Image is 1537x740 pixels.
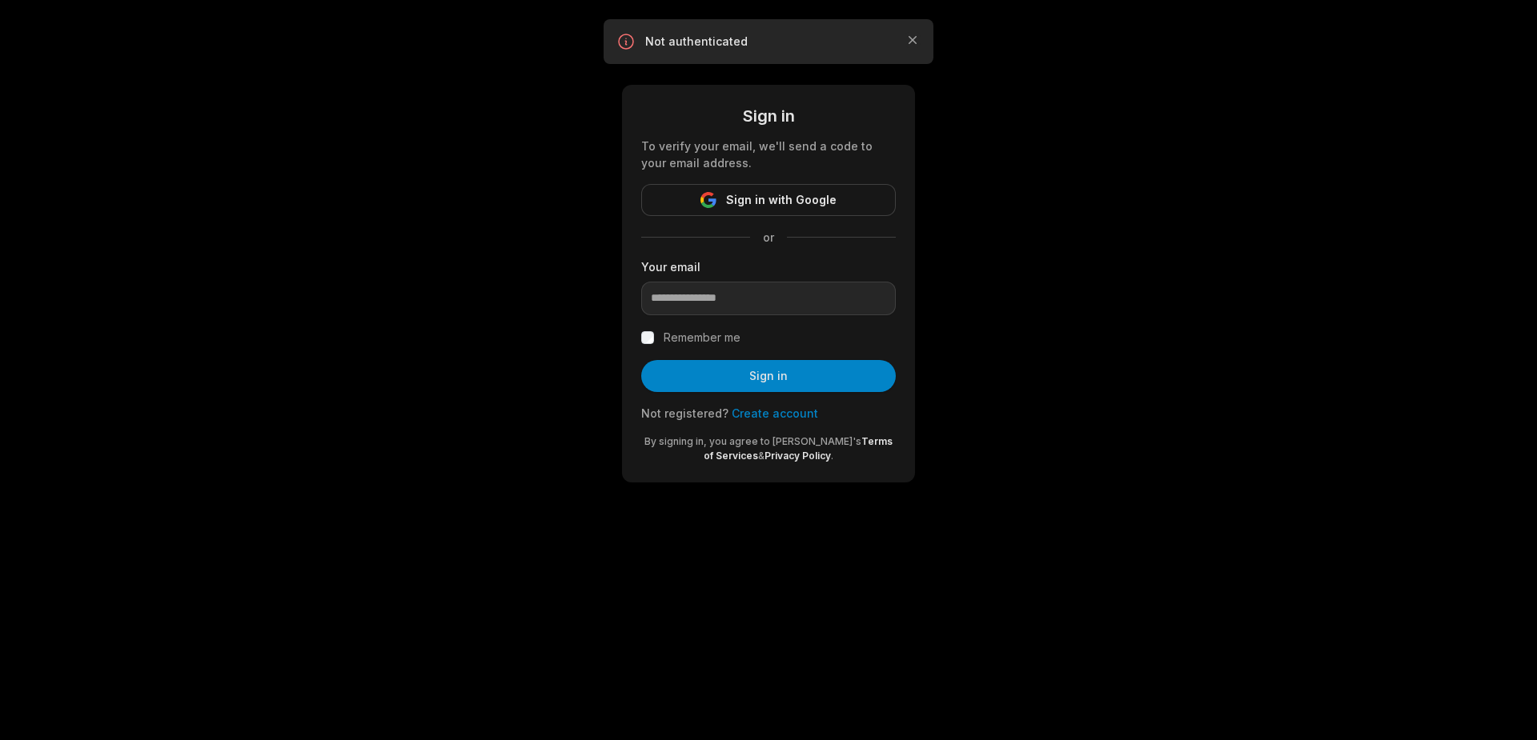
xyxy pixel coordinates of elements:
[764,450,831,462] a: Privacy Policy
[750,229,787,246] span: or
[732,406,818,420] a: Create account
[641,104,896,128] div: Sign in
[641,258,896,275] label: Your email
[704,435,893,462] a: Terms of Services
[644,435,861,447] span: By signing in, you agree to [PERSON_NAME]'s
[831,450,833,462] span: .
[641,184,896,216] button: Sign in with Google
[645,34,892,50] p: Not authenticated
[641,360,896,392] button: Sign in
[726,190,837,210] span: Sign in with Google
[641,138,896,171] div: To verify your email, we'll send a code to your email address.
[641,406,728,420] span: Not registered?
[664,328,740,347] label: Remember me
[758,450,764,462] span: &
